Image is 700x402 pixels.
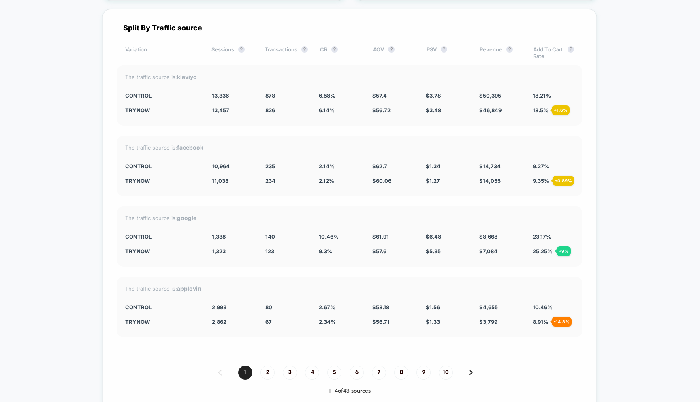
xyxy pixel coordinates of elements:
[479,177,501,184] span: $ 14,055
[506,46,513,53] button: ?
[125,92,200,99] div: Control
[265,304,272,310] span: 80
[260,366,275,380] span: 2
[125,214,574,221] div: The traffic source is:
[426,163,440,169] span: $ 1.34
[469,370,473,375] img: pagination forward
[372,163,387,169] span: $ 62.7
[177,214,196,221] strong: google
[533,319,548,325] span: 8.91 %
[125,319,200,325] div: TryNow
[125,248,200,254] div: TryNow
[265,248,274,254] span: 123
[125,107,200,113] div: TryNow
[117,24,582,32] div: Split By Traffic source
[372,319,390,325] span: $ 56.71
[533,163,549,169] span: 9.27 %
[212,163,230,169] span: 10,964
[177,73,197,80] strong: klaviyo
[350,366,364,380] span: 6
[394,366,408,380] span: 8
[372,107,391,113] span: $ 56.72
[533,248,553,254] span: 25.25 %
[557,246,571,256] div: + 9 %
[426,92,441,99] span: $ 3.78
[479,163,501,169] span: $ 14,734
[283,366,297,380] span: 3
[212,248,226,254] span: 1,323
[212,304,226,310] span: 2,993
[265,92,275,99] span: 878
[533,233,551,240] span: 23.17 %
[319,92,335,99] span: 6.58 %
[426,233,441,240] span: $ 6.48
[125,304,200,310] div: Control
[372,92,387,99] span: $ 57.4
[177,144,203,151] strong: facebook
[117,388,582,395] div: 1 - 4 of 43 sources
[319,233,339,240] span: 10.46 %
[265,177,275,184] span: 234
[265,163,275,169] span: 235
[319,107,335,113] span: 6.14 %
[125,163,200,169] div: Control
[479,319,497,325] span: $ 3,799
[372,304,389,310] span: $ 58.18
[212,107,229,113] span: 13,457
[125,144,574,151] div: The traffic source is:
[327,366,341,380] span: 5
[372,366,386,380] span: 7
[439,366,453,380] span: 10
[125,285,574,292] div: The traffic source is:
[212,92,229,99] span: 13,336
[552,317,572,327] div: - 14.8 %
[331,46,338,53] button: ?
[301,46,308,53] button: ?
[416,366,431,380] span: 9
[238,366,252,380] span: 1
[238,46,245,53] button: ?
[177,285,201,292] strong: applovin
[426,319,440,325] span: $ 1.33
[479,107,502,113] span: $ 46,849
[125,233,200,240] div: Control
[265,233,275,240] span: 140
[388,46,395,53] button: ?
[479,248,497,254] span: $ 7,084
[427,46,467,59] div: PSV
[372,248,386,254] span: $ 57.6
[211,46,252,59] div: Sessions
[480,46,521,59] div: Revenue
[552,105,570,115] div: + 1.6 %
[426,107,441,113] span: $ 3.48
[533,92,551,99] span: 18.21 %
[441,46,447,53] button: ?
[319,304,335,310] span: 2.67 %
[212,319,226,325] span: 2,862
[426,304,440,310] span: $ 1.56
[125,73,574,80] div: The traffic source is:
[533,46,574,59] div: Add To Cart Rate
[319,163,335,169] span: 2.14 %
[426,248,441,254] span: $ 5.35
[373,46,414,59] div: AOV
[533,304,553,310] span: 10.46 %
[426,177,440,184] span: $ 1.27
[265,319,272,325] span: 67
[125,177,200,184] div: TryNow
[479,92,501,99] span: $ 50,395
[319,319,336,325] span: 2.34 %
[125,46,199,59] div: Variation
[479,233,497,240] span: $ 8,668
[533,107,548,113] span: 18.5 %
[212,233,226,240] span: 1,338
[568,46,574,53] button: ?
[553,176,574,186] div: + 0.89 %
[212,177,228,184] span: 11,038
[320,46,361,59] div: CR
[305,366,319,380] span: 4
[265,46,308,59] div: Transactions
[533,177,549,184] span: 9.35 %
[372,233,389,240] span: $ 61.91
[372,177,391,184] span: $ 60.06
